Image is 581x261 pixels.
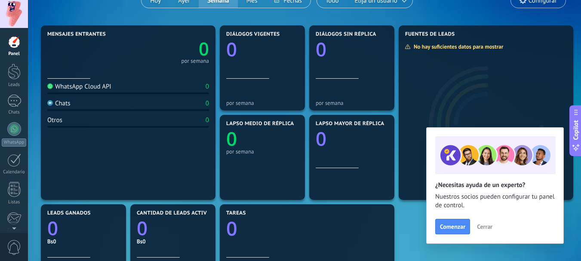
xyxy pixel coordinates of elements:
div: Chats [47,99,71,107]
div: por semana [226,100,298,106]
text: 0 [137,215,148,241]
div: No hay suficientes datos para mostrar [405,43,509,50]
div: por semana [316,100,388,106]
div: WhatsApp [2,138,26,147]
text: 0 [226,215,237,242]
span: Lapso mayor de réplica [316,121,384,127]
img: Chats [47,100,53,106]
text: 0 [316,126,326,151]
a: 0 [128,37,209,61]
div: WhatsApp Cloud API [47,83,111,91]
div: Chats [2,110,27,115]
text: 0 [226,36,237,62]
span: Leads ganados [47,210,91,216]
div: por semana [181,59,209,63]
div: Bs0 [47,238,120,245]
div: Otros [47,116,62,124]
div: Panel [2,51,27,57]
a: 0 [47,215,120,241]
div: Bs0 [137,238,209,245]
span: Diálogos sin réplica [316,31,376,37]
span: Mensajes entrantes [47,31,106,37]
img: WhatsApp Cloud API [47,83,53,89]
span: Comenzar [440,224,465,230]
a: 0 [137,215,209,241]
span: Tareas [226,210,246,216]
div: 0 [206,83,209,91]
span: Lapso medio de réplica [226,121,294,127]
text: 0 [47,215,58,241]
text: 0 [316,36,326,62]
span: Fuentes de leads [405,31,455,37]
span: Cantidad de leads activos [137,210,214,216]
span: Nuestros socios pueden configurar tu panel de control. [435,193,555,210]
span: Cerrar [477,224,492,230]
button: Comenzar [435,219,470,234]
div: 0 [206,116,209,124]
button: Cerrar [473,220,496,233]
div: Listas [2,200,27,205]
text: 0 [199,37,209,61]
span: Diálogos vigentes [226,31,280,37]
a: 0 [226,215,388,242]
span: Copilot [572,120,580,140]
div: Leads [2,82,27,88]
div: Calendario [2,169,27,175]
div: por semana [226,148,298,155]
div: 0 [206,99,209,107]
text: 0 [226,126,237,151]
h2: ¿Necesitas ayuda de un experto? [435,181,555,189]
